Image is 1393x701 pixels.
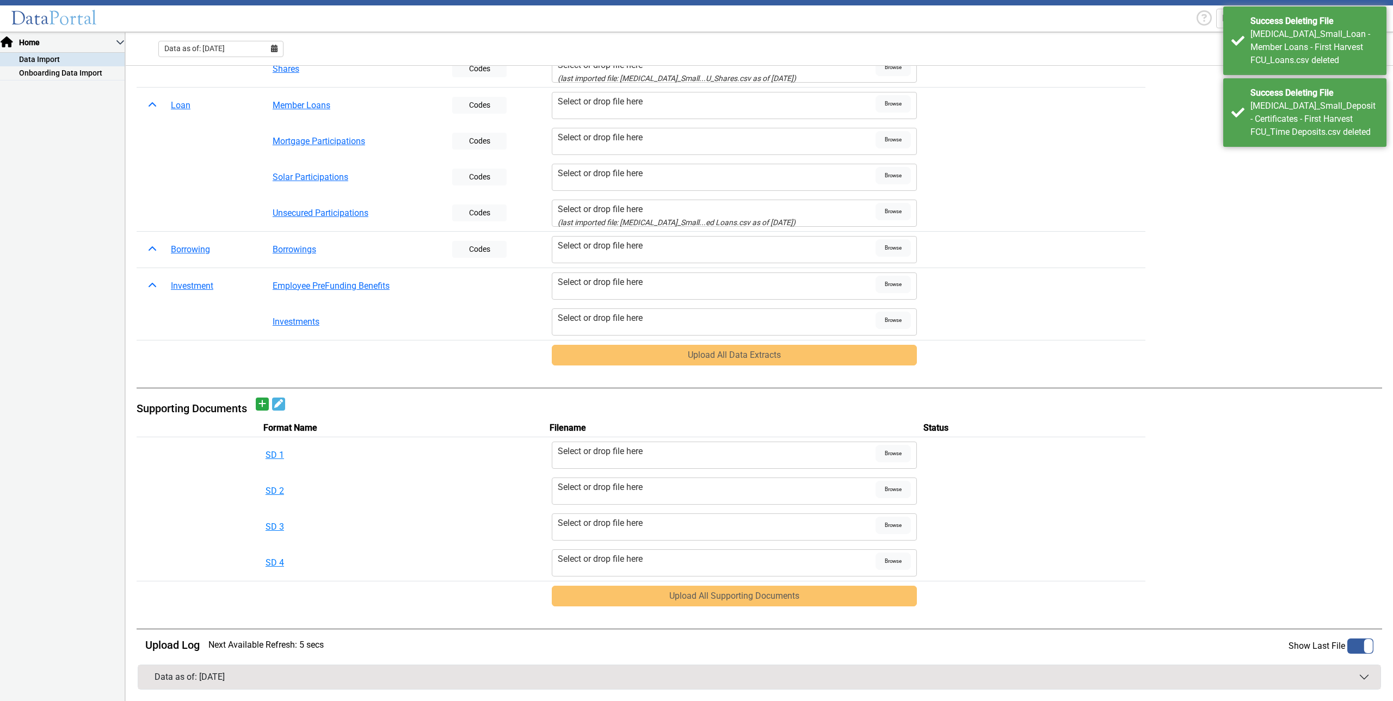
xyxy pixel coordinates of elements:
button: Mortgage Participations [266,131,443,152]
span: Home [18,37,116,48]
button: SD 4 [266,556,443,569]
button: SD 2 [266,485,443,498]
div: Select or drop file here [558,517,876,530]
span: Browse [876,131,911,148]
button: Member Loans [266,95,443,116]
span: Browse [876,553,911,570]
div: Select or drop file here [558,276,876,289]
button: Add document [256,398,269,411]
span: Data [11,7,49,30]
button: Codes [452,97,507,114]
span: Next Available Refresh: 5 secs [208,638,324,656]
button: Codes [452,204,507,221]
div: Help [1192,8,1216,29]
button: Loan [164,95,198,116]
button: Shares [266,59,443,79]
button: Edit document [272,398,285,411]
div: Select or drop file here [558,312,876,325]
button: Employee PreFunding Benefits [266,276,443,296]
div: Select or drop file here [558,203,876,216]
div: Select or drop file here [558,481,876,494]
span: Browse [876,95,911,113]
button: Codes [452,169,507,185]
small: Testim_Small_Loan - Unsecured Participations - First Harvest FCU_Unsecured Participated Loans.csv [558,218,796,227]
button: SD 3 [266,520,443,533]
span: Browse [876,167,911,184]
div: Success Deleting File [1250,15,1378,28]
button: Codes [452,133,507,150]
div: Testim_Small_Deposit - Certificates - First Harvest FCU_Time Deposits.csv deleted [1250,100,1378,139]
label: Show Last File [1289,638,1373,654]
span: Browse [876,203,911,220]
app-toggle-switch: Disable this to show all files [1289,638,1373,656]
th: Format Name [261,419,448,437]
div: Data as of: [DATE] [155,671,225,684]
span: Browse [876,239,911,257]
h5: Supporting Documents [137,402,251,415]
button: Investment [164,276,220,296]
h5: Upload Log [145,638,200,652]
div: Select or drop file here [558,445,876,458]
ng-select: First Harvest FCU [1216,9,1379,28]
div: Select or drop file here [558,131,876,144]
span: Browse [876,312,911,329]
button: Borrowing [164,239,217,260]
span: Browse [876,445,911,462]
span: Browse [876,59,911,76]
span: Browse [876,517,911,534]
button: SD 1 [266,449,443,462]
div: Success Deleting File [1250,86,1378,100]
button: Codes [452,241,507,258]
span: Portal [49,7,97,30]
button: Borrowings [266,239,443,260]
div: Select or drop file here [558,95,876,108]
div: Testim_Small_Loan - Member Loans - First Harvest FCU_Loans.csv deleted [1250,28,1378,67]
th: Status [921,419,1145,437]
div: Select or drop file here [558,553,876,566]
button: Solar Participations [266,167,443,188]
div: Select or drop file here [558,167,876,180]
span: Browse [876,276,911,293]
small: Testim_Small_Deposit - Shares - First Harvest FCU_Shares.csv [558,74,796,83]
button: Codes [452,60,507,77]
button: Data as of: [DATE] [138,665,1380,689]
th: Filename [547,419,921,437]
table: SupportingDocs [137,419,1382,611]
div: Select or drop file here [558,239,876,252]
span: Data as of: [DATE] [164,43,225,54]
button: Investments [266,312,443,332]
button: Unsecured Participations [266,203,443,224]
span: Browse [876,481,911,498]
